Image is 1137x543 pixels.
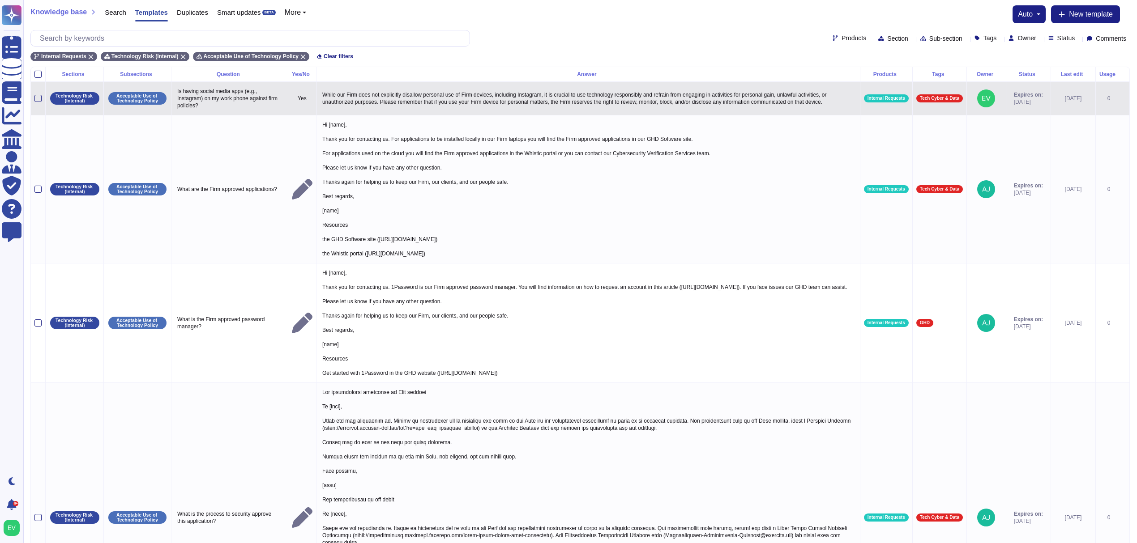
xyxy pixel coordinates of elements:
span: Expires on: [1014,182,1043,189]
img: user [4,520,20,536]
span: Internal Requests [868,515,905,520]
div: Owner [970,72,1002,77]
span: Search [105,9,126,16]
span: auto [1018,11,1033,18]
span: Duplicates [177,9,208,16]
p: Hi [name], Thank you for contacting us. For applications to be installed locally in our Firm lapt... [320,119,856,259]
span: Comments [1096,35,1126,42]
div: Status [1010,72,1047,77]
div: 0 [1099,186,1118,193]
span: Sub-section [929,35,962,42]
span: Tech Cyber & Data [920,515,959,520]
div: Last edit [1055,72,1092,77]
span: [DATE] [1014,98,1043,106]
span: Tech Cyber & Data [920,96,959,101]
div: Question [175,72,284,77]
span: Expires on: [1014,91,1043,98]
span: Technology Risk (Internal) [111,54,179,59]
div: [DATE] [1055,186,1092,193]
div: 0 [1099,319,1118,327]
span: GHD [920,321,930,325]
img: user [977,180,995,198]
button: New template [1051,5,1120,23]
p: Is having social media apps (e.g., Instagram) on my work phone against firm policies? [175,85,284,111]
div: [DATE] [1055,319,1092,327]
div: Yes/No [292,72,312,77]
p: Technology Risk (Internal) [53,513,96,522]
span: Smart updates [217,9,261,16]
span: Tags [983,35,997,41]
p: While our Firm does not explicitly disallow personal use of Firm devices, including Instagram, it... [320,89,856,108]
span: Section [887,35,908,42]
p: Acceptable Use of Technology Policy [111,184,163,194]
p: Technology Risk (Internal) [53,184,96,194]
div: Tags [916,72,963,77]
span: Internal Requests [868,187,905,191]
p: Technology Risk (Internal) [53,93,96,103]
p: What is the Firm approved password manager? [175,314,284,332]
span: Internal Requests [868,96,905,101]
span: Templates [135,9,168,16]
div: Products [864,72,909,77]
span: Tech Cyber & Data [920,187,959,191]
div: 0 [1099,95,1118,102]
p: What are the Firm approved applications? [175,183,284,195]
img: user [977,509,995,526]
div: BETA [262,10,275,15]
div: 9+ [13,501,18,506]
p: Acceptable Use of Technology Policy [111,513,163,522]
span: Status [1057,35,1075,41]
span: More [285,9,301,16]
p: Acceptable Use of Technology Policy [111,93,163,103]
button: auto [1018,11,1040,18]
p: What is the process to security approve this application? [175,508,284,527]
img: user [977,89,995,107]
span: Knowledge base [30,8,87,16]
span: [DATE] [1014,189,1043,196]
div: [DATE] [1055,514,1092,521]
p: Yes [292,95,312,102]
span: Owner [1017,35,1036,41]
span: Products [842,35,866,41]
span: Clear filters [324,54,353,59]
input: Search by keywords [35,30,470,46]
span: Expires on: [1014,316,1043,323]
div: Subsections [107,72,167,77]
p: Acceptable Use of Technology Policy [111,318,163,327]
p: Hi [name], Thank you for contacting us. 1Password is our Firm approved password manager. You will... [320,267,856,379]
span: New template [1069,11,1113,18]
div: Sections [49,72,100,77]
span: Acceptable Use of Technology Policy [204,54,299,59]
span: Internal Requests [41,54,86,59]
button: user [2,518,26,538]
button: More [285,9,307,16]
span: Expires on: [1014,510,1043,518]
span: [DATE] [1014,518,1043,525]
div: Usage [1099,72,1118,77]
p: Technology Risk (Internal) [53,318,96,327]
span: [DATE] [1014,323,1043,330]
img: user [977,314,995,332]
span: Internal Requests [868,321,905,325]
div: 0 [1099,514,1118,521]
div: [DATE] [1055,95,1092,102]
div: Answer [320,72,856,77]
